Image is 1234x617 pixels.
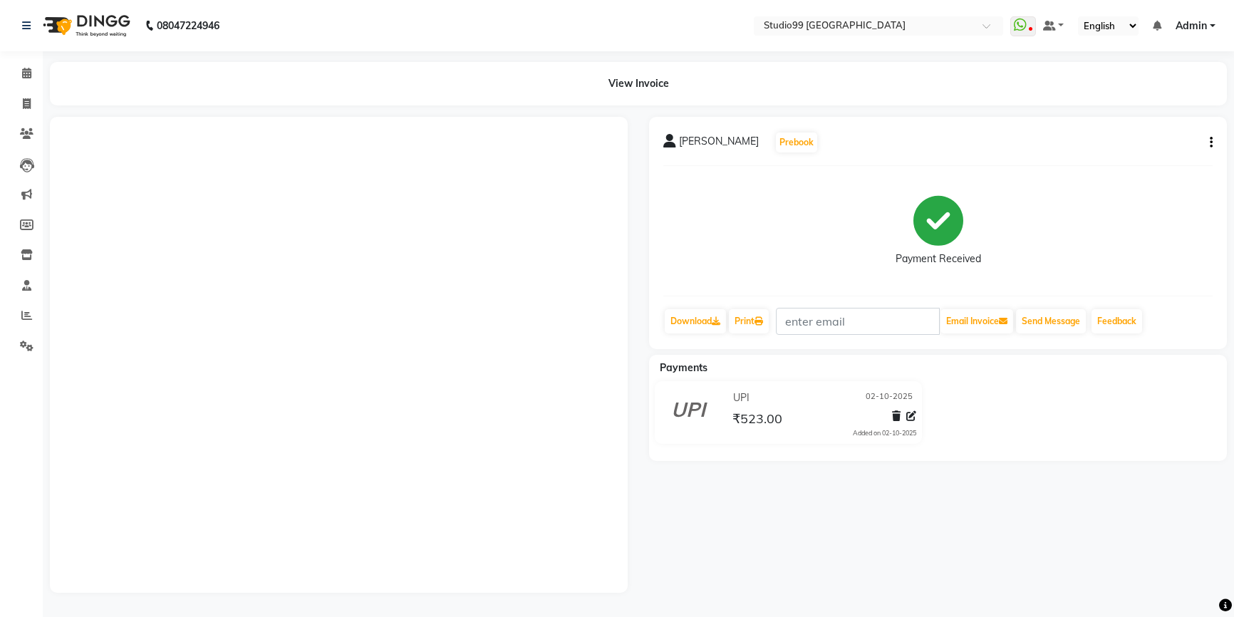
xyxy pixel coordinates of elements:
[940,309,1013,333] button: Email Invoice
[729,309,769,333] a: Print
[660,361,707,374] span: Payments
[776,308,940,335] input: enter email
[1092,309,1142,333] a: Feedback
[1176,19,1207,33] span: Admin
[732,410,782,430] span: ₹523.00
[50,62,1227,105] div: View Invoice
[776,133,817,152] button: Prebook
[1016,309,1086,333] button: Send Message
[896,252,981,266] div: Payment Received
[679,134,759,154] span: [PERSON_NAME]
[157,6,219,46] b: 08047224946
[853,428,916,438] div: Added on 02-10-2025
[36,6,134,46] img: logo
[665,309,726,333] a: Download
[733,390,750,405] span: UPI
[866,390,913,405] span: 02-10-2025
